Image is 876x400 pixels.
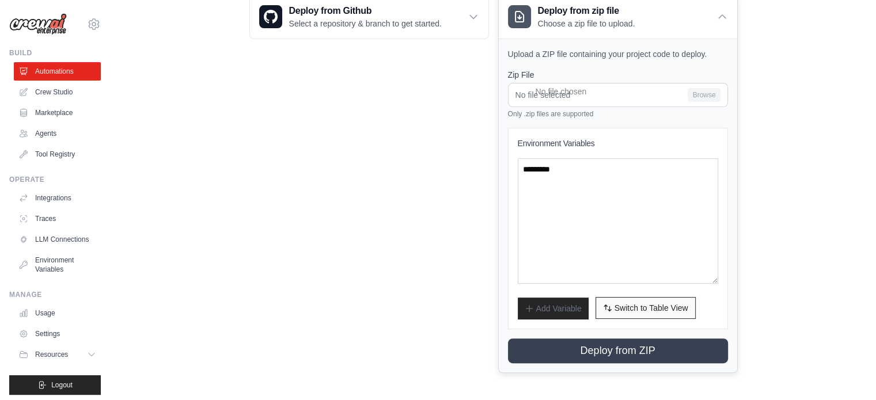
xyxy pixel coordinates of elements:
[9,175,101,184] div: Operate
[14,345,101,364] button: Resources
[615,302,688,314] span: Switch to Table View
[9,375,101,395] button: Logout
[518,138,718,149] h3: Environment Variables
[14,62,101,81] a: Automations
[14,230,101,249] a: LLM Connections
[9,48,101,58] div: Build
[818,345,876,400] iframe: Chat Widget
[508,83,728,107] input: No file selected Browse
[508,48,728,60] p: Upload a ZIP file containing your project code to deploy.
[14,209,101,228] a: Traces
[538,4,635,18] h3: Deploy from zip file
[14,145,101,163] a: Tool Registry
[14,124,101,143] a: Agents
[14,251,101,279] a: Environment Variables
[508,338,728,363] button: Deploy from ZIP
[35,350,68,359] span: Resources
[538,18,635,29] p: Choose a zip file to upload.
[9,13,67,35] img: Logo
[508,109,728,119] p: Only .zip files are supported
[9,290,101,299] div: Manage
[508,69,728,81] label: Zip File
[14,83,101,101] a: Crew Studio
[14,189,101,207] a: Integrations
[14,304,101,322] a: Usage
[14,325,101,343] a: Settings
[518,298,589,319] button: Add Variable
[289,4,442,18] h3: Deploy from Github
[289,18,442,29] p: Select a repository & branch to get started.
[51,380,73,390] span: Logout
[596,297,696,319] button: Switch to Table View
[14,104,101,122] a: Marketplace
